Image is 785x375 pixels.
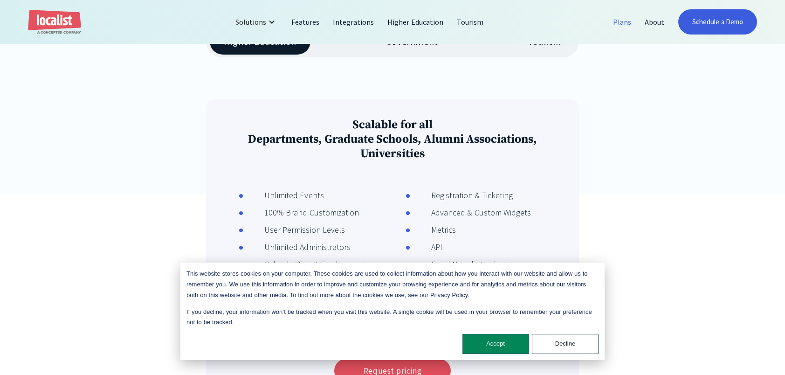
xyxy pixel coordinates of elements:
div: Registration & Ticketing [410,189,513,201]
h3: Scalable for all Departments, Graduate Schools, Alumni Associations, Universities [220,118,565,161]
div: Solutions [235,16,266,28]
a: About [638,11,671,33]
a: Higher Education [381,11,450,33]
div: Email Newsletter Tool [410,258,508,271]
p: This website stores cookies on your computer. These cookies are used to collect information about... [186,269,599,300]
a: Integrations [326,11,381,33]
a: Schedule a Demo [678,9,757,35]
div: Unlimited Administrators [243,241,351,253]
p: If you decline, your information won’t be tracked when you visit this website. A single cookie wi... [186,307,599,328]
button: Accept [462,334,529,354]
div: API [410,241,442,253]
div: Solutions [228,11,285,33]
div: Metrics [410,223,456,236]
div: User Permission Levels [243,223,345,236]
div: Cookie banner [180,263,605,360]
button: Decline [532,334,599,354]
div: Advanced & Custom Widgets [410,206,531,219]
a: home [28,10,81,35]
div: Unlimited Events [243,189,324,201]
a: Features [285,11,326,33]
a: Plans [606,11,638,33]
a: Tourism [450,11,490,33]
div: Calendar/Event Feed Importing [243,258,374,271]
div: 100% Brand Customization [243,206,359,219]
